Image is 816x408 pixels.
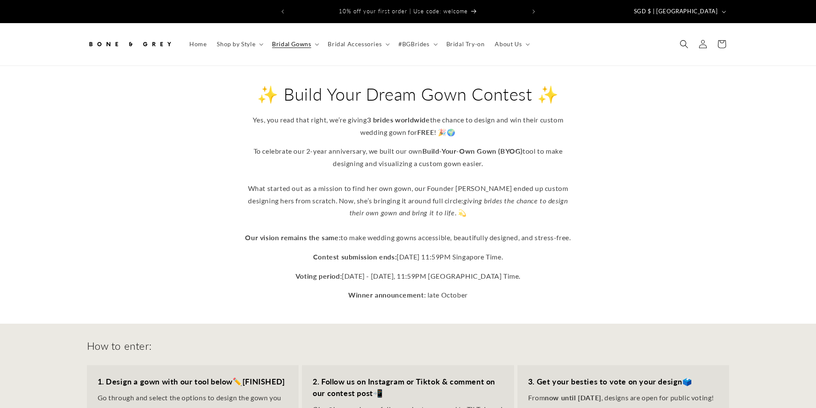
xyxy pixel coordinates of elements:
h2: How to enter: [87,339,152,352]
strong: Voting period: [296,272,342,280]
span: Bridal Gowns [272,40,311,48]
summary: Bridal Gowns [267,35,323,53]
strong: [FINISHED] [242,377,285,386]
em: giving brides the chance to design their own gown and bring it to life [350,197,568,217]
span: Bridal Accessories [328,40,382,48]
summary: About Us [490,35,533,53]
span: #BGBrides [398,40,429,48]
strong: now until [DATE] [545,393,601,402]
strong: 1. Design a gown with our tool below [98,377,233,386]
strong: worldwide [395,116,430,124]
summary: Bridal Accessories [323,35,393,53]
img: Bone and Grey Bridal [87,35,173,54]
strong: 2. Follow us on Instagram or Tiktok & comment on our contest post [313,377,495,398]
a: Bone and Grey Bridal [84,32,176,57]
button: Previous announcement [273,3,292,20]
summary: Search [675,35,693,54]
strong: Contest submission ends: [313,253,397,261]
p: Yes, you read that right, we’re giving the chance to design and win their custom wedding gown for... [241,114,575,139]
h3: 📲 [313,376,503,399]
p: : late October [241,289,575,301]
h3: 🗳️ [528,376,719,387]
span: 10% off your first order | Use code: welcome [339,8,468,15]
strong: Build-Your-Own Gown (BYOG) [422,147,523,155]
span: About Us [495,40,522,48]
strong: Winner announcement [348,291,424,299]
p: To celebrate our 2-year anniversary, we built our own tool to make designing and visualizing a cu... [241,145,575,244]
span: SGD $ | [GEOGRAPHIC_DATA] [634,7,718,16]
a: Home [184,35,212,53]
p: [DATE] - [DATE], 11:59PM [GEOGRAPHIC_DATA] Time. [241,270,575,283]
summary: Shop by Style [212,35,267,53]
span: Home [189,40,206,48]
button: Next announcement [524,3,543,20]
strong: FREE [417,128,434,136]
strong: Our vision remains the same: [245,233,341,241]
h3: ✏️ [98,376,288,387]
summary: #BGBrides [393,35,441,53]
button: SGD $ | [GEOGRAPHIC_DATA] [629,3,729,20]
h2: ✨ Build Your Dream Gown Contest ✨ [241,83,575,105]
a: Bridal Try-on [441,35,490,53]
p: [DATE] 11:59PM Singapore Time. [241,251,575,263]
strong: 3 brides [367,116,394,124]
span: Bridal Try-on [446,40,485,48]
strong: 3. Get your besties to vote on your design [528,377,682,386]
span: Shop by Style [217,40,255,48]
